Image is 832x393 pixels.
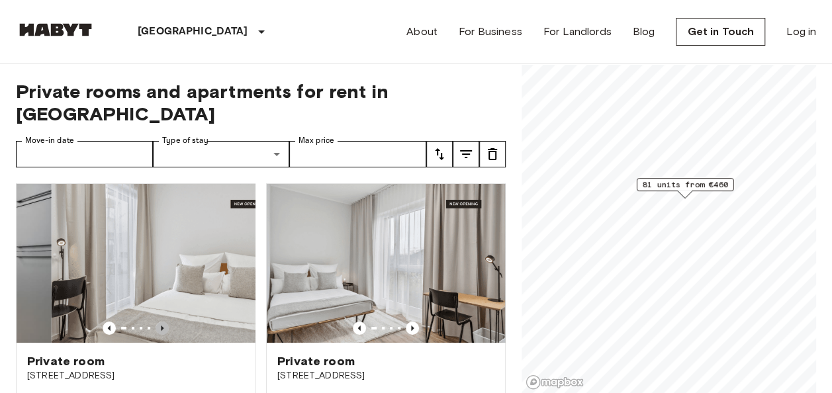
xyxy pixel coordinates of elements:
label: Type of stay [162,135,208,146]
button: tune [453,141,479,167]
div: Map marker [637,178,734,198]
span: Private room [277,353,355,369]
a: Log in [786,24,816,40]
a: Blog [633,24,655,40]
img: Habyt [16,23,95,36]
img: Marketing picture of unit DE-13-001-002-001 [267,184,505,343]
input: Choose date [16,141,153,167]
img: Marketing picture of unit DE-13-001-102-002 [52,184,290,343]
span: Private room [27,353,105,369]
button: tune [479,141,506,167]
button: Previous image [406,322,419,335]
label: Max price [299,135,334,146]
button: Previous image [353,322,366,335]
a: For Business [459,24,522,40]
span: 81 units from €460 [643,179,728,191]
a: Mapbox logo [526,374,584,390]
a: For Landlords [543,24,612,40]
button: Previous image [156,322,169,335]
a: Get in Touch [676,18,765,46]
span: [STREET_ADDRESS] [277,369,494,382]
span: Private rooms and apartments for rent in [GEOGRAPHIC_DATA] [16,80,506,125]
button: tune [426,141,453,167]
span: [STREET_ADDRESS] [27,369,244,382]
a: About [406,24,438,40]
button: Previous image [103,322,116,335]
label: Move-in date [25,135,74,146]
p: [GEOGRAPHIC_DATA] [138,24,248,40]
